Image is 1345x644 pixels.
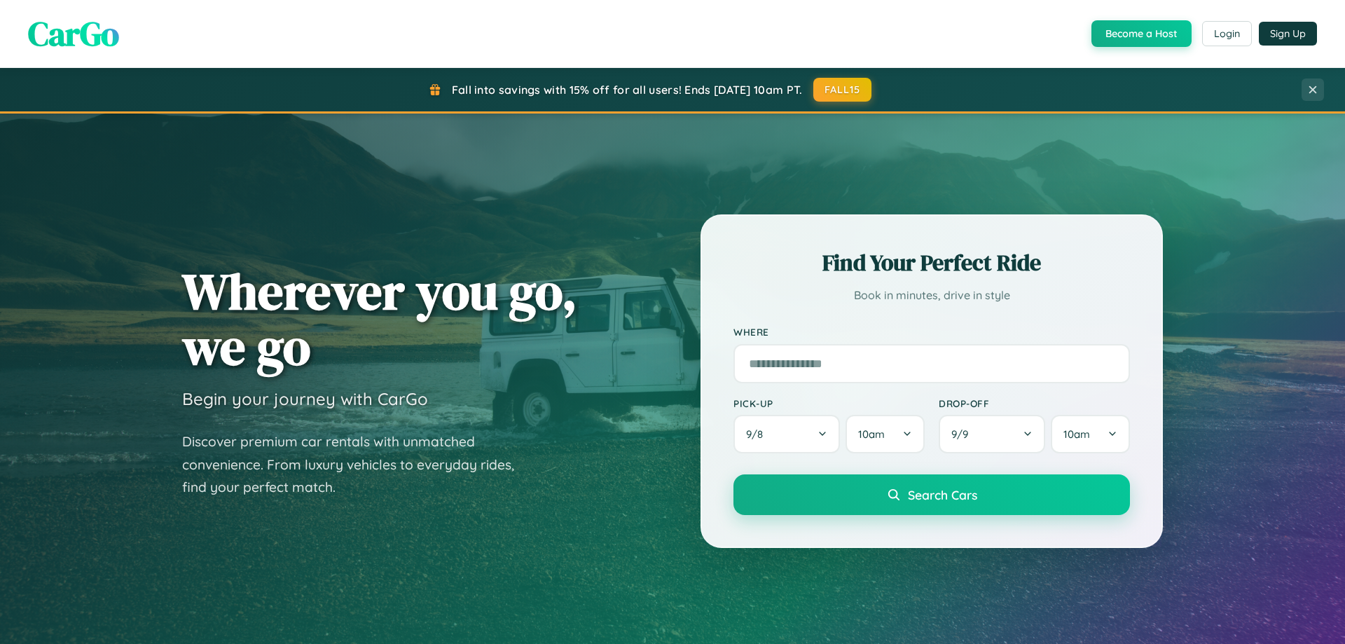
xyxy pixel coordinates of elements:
[1063,427,1090,441] span: 10am
[1259,22,1317,46] button: Sign Up
[1051,415,1130,453] button: 10am
[182,388,428,409] h3: Begin your journey with CarGo
[846,415,925,453] button: 10am
[908,487,977,502] span: Search Cars
[733,415,840,453] button: 9/8
[733,327,1130,338] label: Where
[182,263,577,374] h1: Wherever you go, we go
[951,427,975,441] span: 9 / 9
[182,430,532,499] p: Discover premium car rentals with unmatched convenience. From luxury vehicles to everyday rides, ...
[939,397,1130,409] label: Drop-off
[28,11,119,57] span: CarGo
[939,415,1045,453] button: 9/9
[733,285,1130,306] p: Book in minutes, drive in style
[733,247,1130,278] h2: Find Your Perfect Ride
[746,427,770,441] span: 9 / 8
[1202,21,1252,46] button: Login
[733,474,1130,515] button: Search Cars
[858,427,885,441] span: 10am
[1091,20,1192,47] button: Become a Host
[452,83,803,97] span: Fall into savings with 15% off for all users! Ends [DATE] 10am PT.
[813,78,872,102] button: FALL15
[733,397,925,409] label: Pick-up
